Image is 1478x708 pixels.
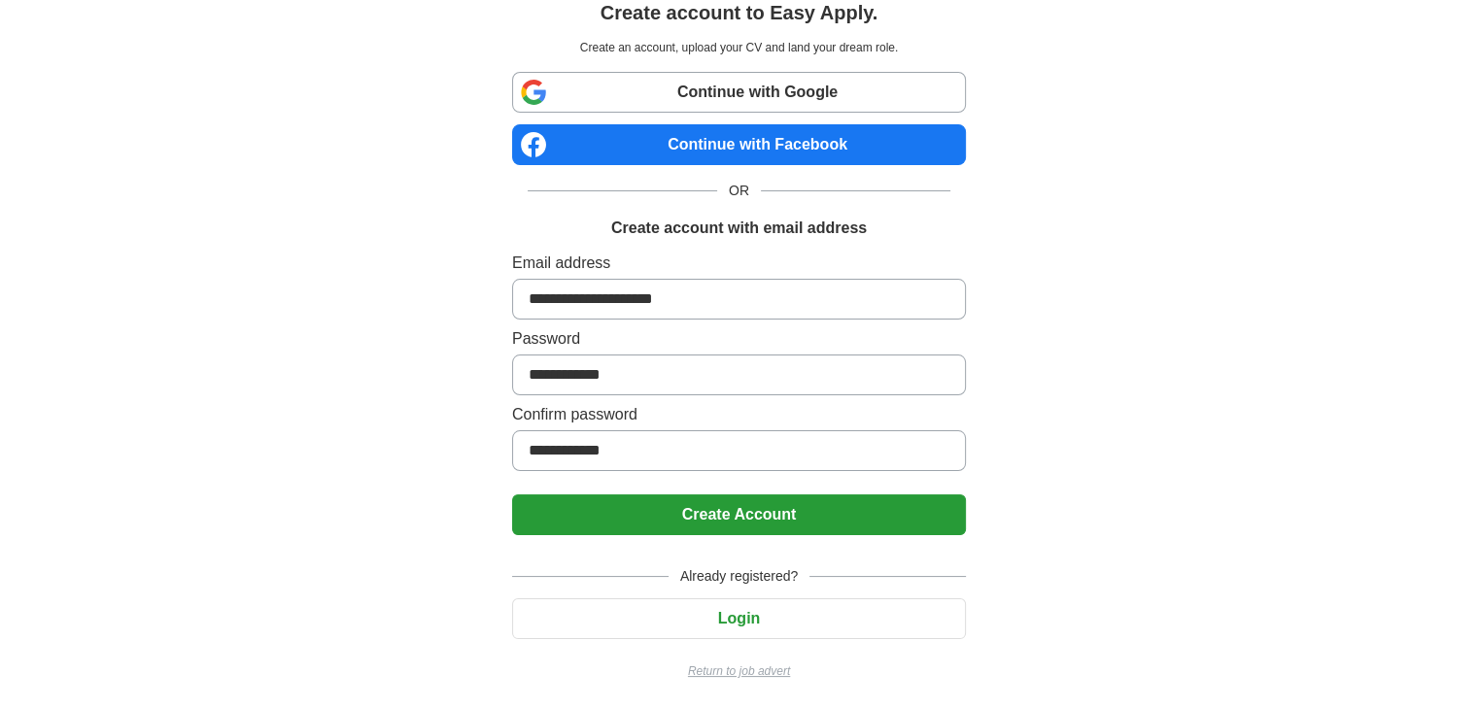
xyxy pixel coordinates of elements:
a: Continue with Facebook [512,124,966,165]
span: OR [717,181,761,201]
a: Login [512,610,966,626]
p: Create an account, upload your CV and land your dream role. [516,39,962,56]
label: Email address [512,252,966,275]
span: Already registered? [669,566,809,587]
label: Password [512,327,966,351]
button: Login [512,598,966,639]
a: Continue with Google [512,72,966,113]
h1: Create account with email address [611,217,867,240]
label: Confirm password [512,403,966,426]
button: Create Account [512,494,966,535]
a: Return to job advert [512,662,966,680]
